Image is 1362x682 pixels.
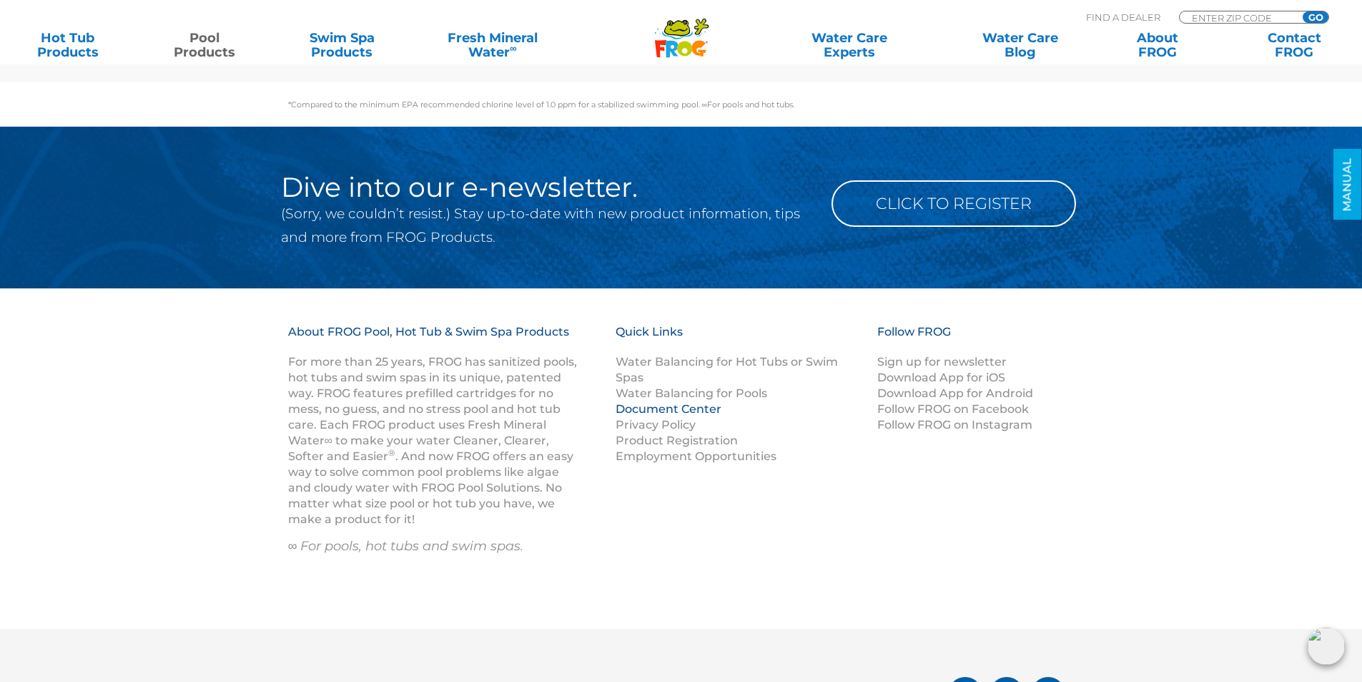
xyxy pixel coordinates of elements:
input: Zip Code Form [1190,11,1287,24]
sup: ∞ [510,42,517,54]
a: Fresh MineralWater∞ [425,31,559,59]
a: Sign up for newsletter [877,355,1007,369]
h3: Quick Links [616,324,860,354]
a: MANUAL [1333,150,1361,220]
a: Click to Register [831,180,1076,227]
a: ContactFROG [1241,31,1348,59]
a: Water CareExperts [763,31,936,59]
em: ∞ For pools, hot tubs and swim spas. [288,538,524,554]
a: Product Registration [616,434,738,447]
input: GO [1303,11,1328,23]
p: Find A Dealer [1086,11,1160,24]
p: (Sorry, we couldn’t resist.) Stay up-to-date with new product information, tips and more from FRO... [281,202,810,249]
a: Swim SpaProducts [289,31,395,59]
sup: ® [388,447,395,458]
a: Follow FROG on Instagram [877,418,1032,432]
h3: Follow FROG [877,324,1056,354]
h2: Dive into our e-newsletter. [281,173,810,202]
a: Privacy Policy [616,418,696,432]
a: AboutFROG [1104,31,1210,59]
img: openIcon [1308,628,1345,665]
p: For more than 25 years, FROG has sanitized pools, hot tubs and swim spas in its unique, patented ... [288,354,580,527]
a: Employment Opportunities [616,449,776,463]
a: PoolProducts [152,31,258,59]
h3: About FROG Pool, Hot Tub & Swim Spa Products [288,324,580,354]
a: Follow FROG on Facebook [877,402,1029,416]
a: Download App for Android [877,386,1033,400]
p: *Compared to the minimum EPA recommended chlorine level of 1.0 ppm for a stabilized swimming pool... [288,100,1075,109]
a: Hot TubProducts [14,31,121,59]
a: Water Balancing for Pools [616,386,767,400]
a: Document Center [616,402,721,416]
a: Download App for iOS [877,371,1005,384]
a: Water CareBlog [967,31,1073,59]
a: Water Balancing for Hot Tubs or Swim Spas [616,355,838,384]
